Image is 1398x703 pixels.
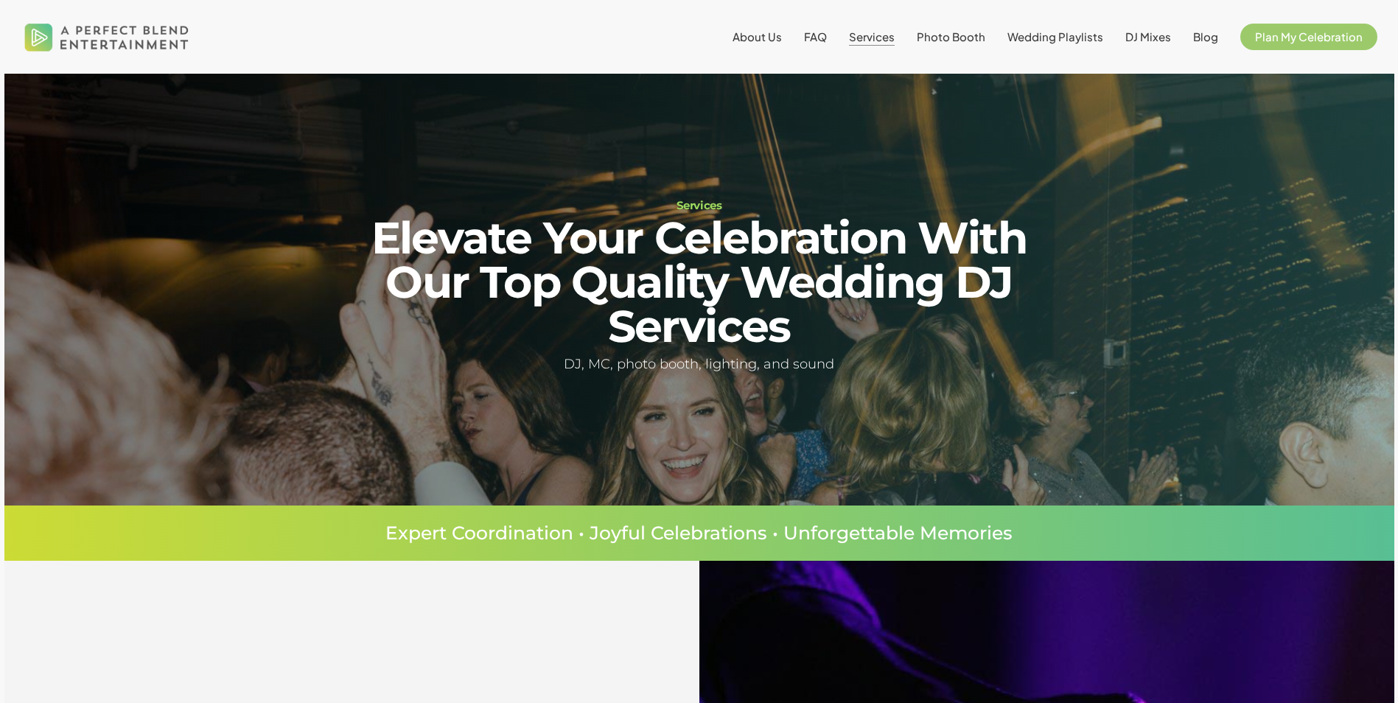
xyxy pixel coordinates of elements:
span: Services [849,29,895,43]
a: Blog [1193,31,1218,43]
img: A Perfect Blend Entertainment [21,10,193,63]
p: Expert Coordination • Joyful Celebrations • Unforgettable Memories [136,524,1263,542]
a: FAQ [804,31,827,43]
span: Photo Booth [917,29,985,43]
h2: Elevate Your Celebration With Our Top Quality Wedding DJ Services [329,216,1069,349]
span: Plan My Celebration [1255,29,1363,43]
a: About Us [733,31,782,43]
h5: DJ, MC, photo booth, lighting, and sound [329,354,1069,375]
a: Plan My Celebration [1240,31,1377,43]
span: About Us [733,29,782,43]
span: Wedding Playlists [1007,29,1103,43]
a: DJ Mixes [1125,31,1171,43]
a: Photo Booth [917,31,985,43]
a: Wedding Playlists [1007,31,1103,43]
span: FAQ [804,29,827,43]
h1: Services [329,200,1069,211]
span: DJ Mixes [1125,29,1171,43]
a: Services [849,31,895,43]
span: Blog [1193,29,1218,43]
